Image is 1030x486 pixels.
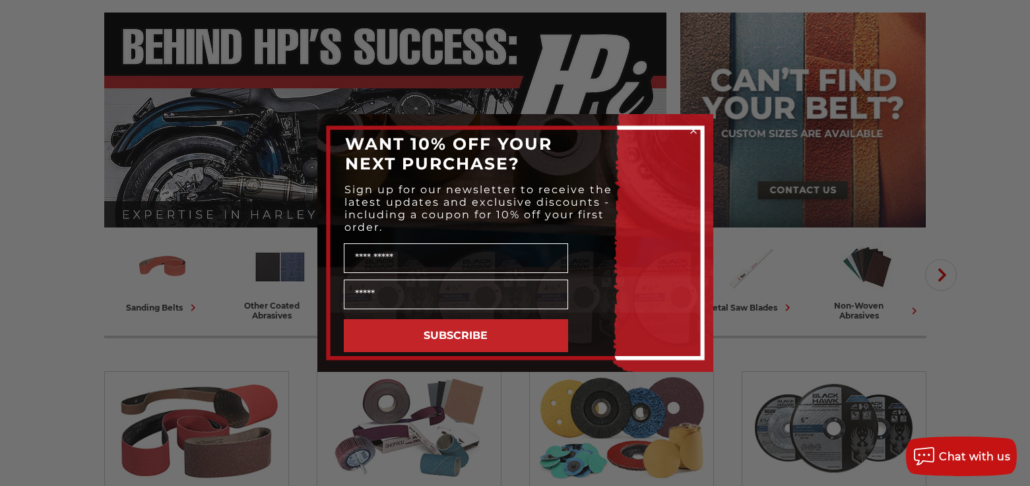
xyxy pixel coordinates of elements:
span: WANT 10% OFF YOUR NEXT PURCHASE? [345,134,552,173]
span: Sign up for our newsletter to receive the latest updates and exclusive discounts - including a co... [344,183,612,233]
button: Close dialog [687,124,700,137]
span: Chat with us [939,450,1010,463]
input: Email [344,280,568,309]
button: SUBSCRIBE [344,319,568,352]
button: Chat with us [906,437,1017,476]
